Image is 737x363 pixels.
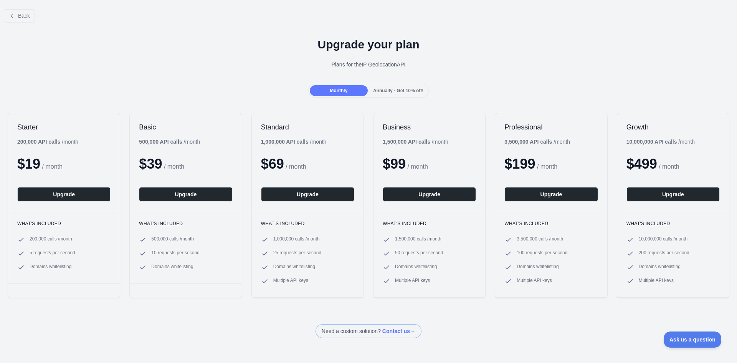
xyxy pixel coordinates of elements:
[383,156,406,172] span: $ 99
[383,139,430,145] b: 1,500,000 API calls
[664,332,722,348] iframe: Toggle Customer Support
[383,138,448,146] div: / month
[261,138,327,146] div: / month
[504,156,535,172] span: $ 199
[504,123,598,132] h2: Professional
[261,139,309,145] b: 1,000,000 API calls
[504,139,552,145] b: 3,500,000 API calls
[261,123,354,132] h2: Standard
[504,138,570,146] div: / month
[383,123,476,132] h2: Business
